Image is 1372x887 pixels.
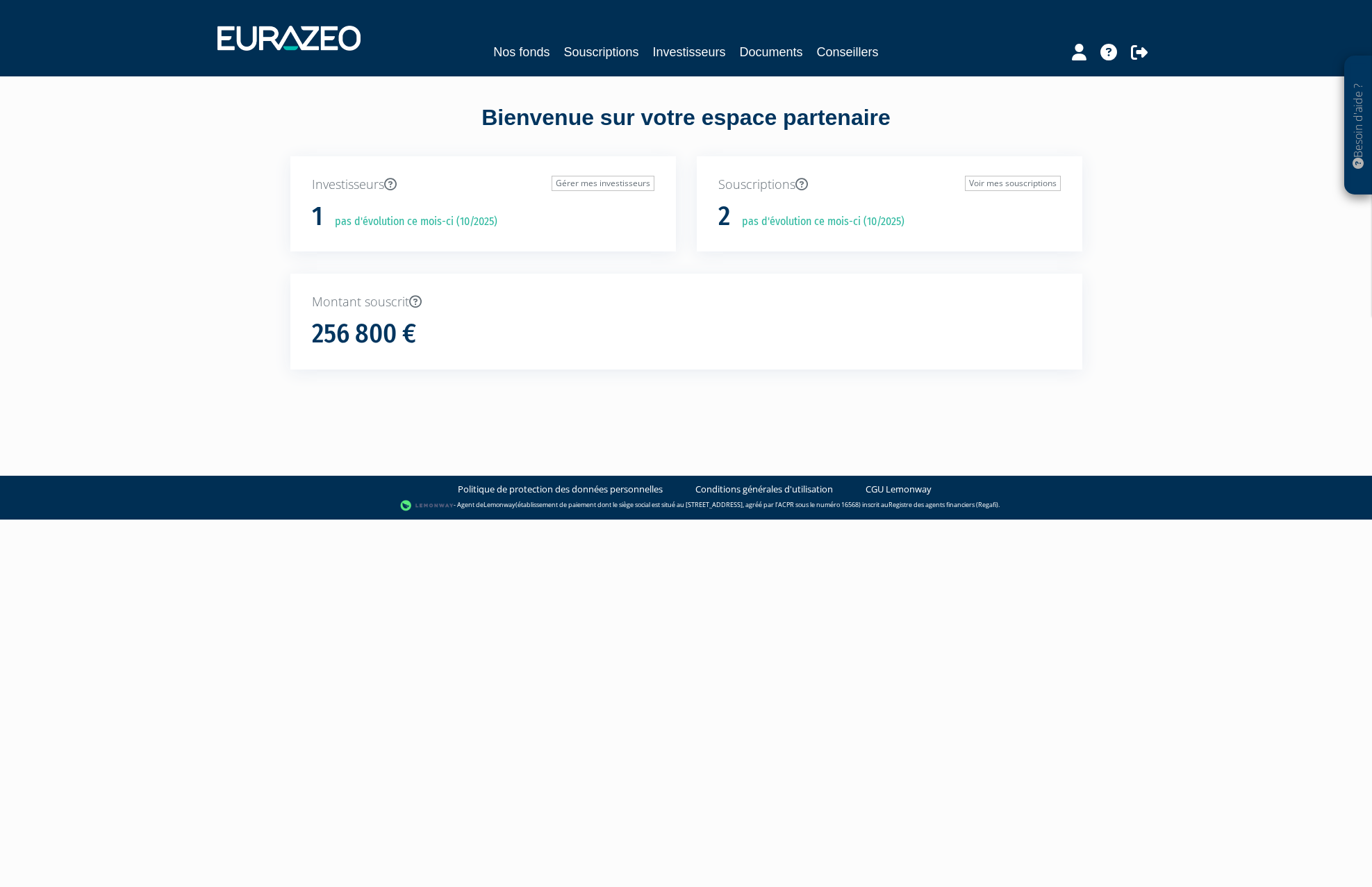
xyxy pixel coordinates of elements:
[652,42,725,62] a: Investisseurs
[563,42,638,62] a: Souscriptions
[458,483,663,496] a: Politique de protection des données personnelles
[718,202,730,231] h1: 2
[312,202,323,231] h1: 1
[483,500,515,509] a: Lemonway
[325,214,497,230] p: pas d'évolution ce mois-ci (10/2025)
[552,176,654,191] a: Gérer mes investisseurs
[965,176,1061,191] a: Voir mes souscriptions
[14,499,1358,513] div: - Agent de (établissement de paiement dont le siège social est situé au [STREET_ADDRESS], agréé p...
[889,500,998,509] a: Registre des agents financiers (Regafi)
[740,42,803,62] a: Documents
[732,214,904,230] p: pas d'évolution ce mois-ci (10/2025)
[400,499,454,513] img: logo-lemonway.png
[312,176,654,194] p: Investisseurs
[718,176,1061,194] p: Souscriptions
[1350,63,1366,188] p: Besoin d'aide ?
[312,320,416,349] h1: 256 800 €
[280,102,1093,156] div: Bienvenue sur votre espace partenaire
[217,26,361,51] img: 1732889491-logotype_eurazeo_blanc_rvb.png
[866,483,932,496] a: CGU Lemonway
[493,42,549,62] a: Nos fonds
[312,293,1061,311] p: Montant souscrit
[695,483,833,496] a: Conditions générales d'utilisation
[817,42,879,62] a: Conseillers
